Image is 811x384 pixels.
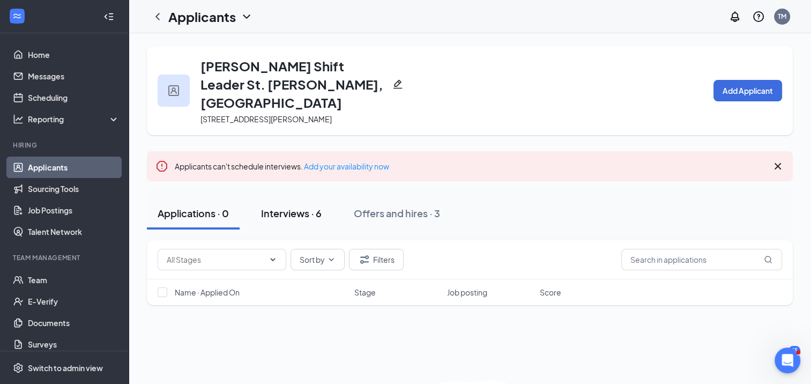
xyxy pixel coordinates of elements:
[392,79,403,90] svg: Pencil
[300,256,325,263] span: Sort by
[240,10,253,23] svg: ChevronDown
[447,287,487,298] span: Job posting
[13,114,24,124] svg: Analysis
[28,269,120,291] a: Team
[28,114,120,124] div: Reporting
[764,255,772,264] svg: MagnifyingGlass
[28,334,120,355] a: Surveys
[167,254,264,265] input: All Stages
[155,160,168,173] svg: Error
[13,253,117,262] div: Team Management
[269,255,277,264] svg: ChevronDown
[327,255,336,264] svg: ChevronDown
[13,141,117,150] div: Hiring
[13,363,24,373] svg: Settings
[771,160,784,173] svg: Cross
[713,80,782,101] button: Add Applicant
[28,157,120,178] a: Applicants
[291,249,345,270] button: Sort byChevronDown
[304,161,389,171] a: Add your availability now
[788,346,800,355] div: 45
[12,11,23,21] svg: WorkstreamLogo
[354,287,376,298] span: Stage
[103,11,114,22] svg: Collapse
[168,8,236,26] h1: Applicants
[354,206,440,220] div: Offers and hires · 3
[28,87,120,108] a: Scheduling
[175,287,240,298] span: Name · Applied On
[158,206,229,220] div: Applications · 0
[728,10,741,23] svg: Notifications
[621,249,782,270] input: Search in applications
[28,291,120,312] a: E-Verify
[28,200,120,221] a: Job Postings
[28,44,120,65] a: Home
[28,65,120,87] a: Messages
[200,114,332,124] span: [STREET_ADDRESS][PERSON_NAME]
[261,206,322,220] div: Interviews · 6
[358,253,371,266] svg: Filter
[168,85,179,96] img: user icon
[28,178,120,200] a: Sourcing Tools
[175,161,389,171] span: Applicants can't schedule interviews.
[28,363,103,373] div: Switch to admin view
[752,10,765,23] svg: QuestionInfo
[200,57,388,112] h3: [PERSON_NAME] Shift Leader St. [PERSON_NAME], [GEOGRAPHIC_DATA]
[775,348,800,373] iframe: Intercom live chat
[28,312,120,334] a: Documents
[540,287,561,298] span: Score
[778,12,786,21] div: TM
[349,249,404,270] button: Filter Filters
[28,221,120,242] a: Talent Network
[151,10,164,23] svg: ChevronLeft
